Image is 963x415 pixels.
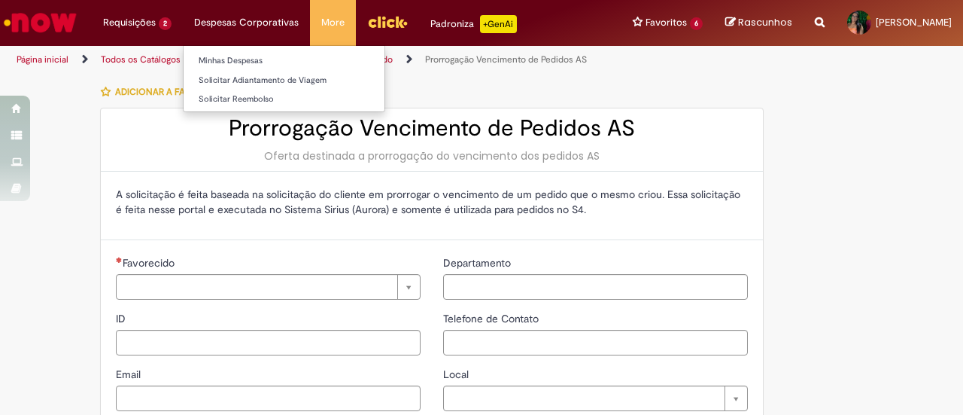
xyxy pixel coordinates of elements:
span: Necessários - Favorecido [123,256,178,270]
a: Limpar campo Local [443,386,748,411]
input: Email [116,386,421,411]
span: Email [116,368,144,381]
a: Todos os Catálogos [101,53,181,66]
input: ID [116,330,421,355]
a: Rascunhos [725,16,792,30]
ul: Trilhas de página [11,46,630,74]
span: Favoritos [646,15,687,30]
span: Necessários [116,257,123,263]
span: 6 [690,17,703,30]
h2: Prorrogação Vencimento de Pedidos AS [116,116,748,141]
span: More [321,15,345,30]
input: Telefone de Contato [443,330,748,355]
span: Local [443,368,472,381]
ul: Despesas Corporativas [183,45,385,112]
span: Requisições [103,15,156,30]
a: Solicitar Reembolso [184,91,384,108]
img: ServiceNow [2,8,79,38]
div: Padroniza [430,15,517,33]
a: Minhas Despesas [184,53,384,69]
a: Prorrogação Vencimento de Pedidos AS [425,53,587,66]
span: ID [116,312,129,325]
p: A solicitação é feita baseada na solicitação do cliente em prorrogar o vencimento de um pedido qu... [116,187,748,217]
a: Solicitar Adiantamento de Viagem [184,72,384,89]
a: Página inicial [17,53,68,66]
button: Adicionar a Favoritos [100,76,232,108]
span: 2 [159,17,172,30]
input: Departamento [443,274,748,300]
span: Telefone de Contato [443,312,542,325]
span: Rascunhos [738,15,792,29]
span: [PERSON_NAME] [876,16,952,29]
span: Adicionar a Favoritos [115,86,223,98]
a: Limpar campo Favorecido [116,274,421,300]
span: Departamento [443,256,514,270]
img: click_logo_yellow_360x200.png [367,11,408,33]
p: +GenAi [480,15,517,33]
span: Despesas Corporativas [194,15,299,30]
div: Oferta destinada a prorrogação do vencimento dos pedidos AS [116,148,748,163]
